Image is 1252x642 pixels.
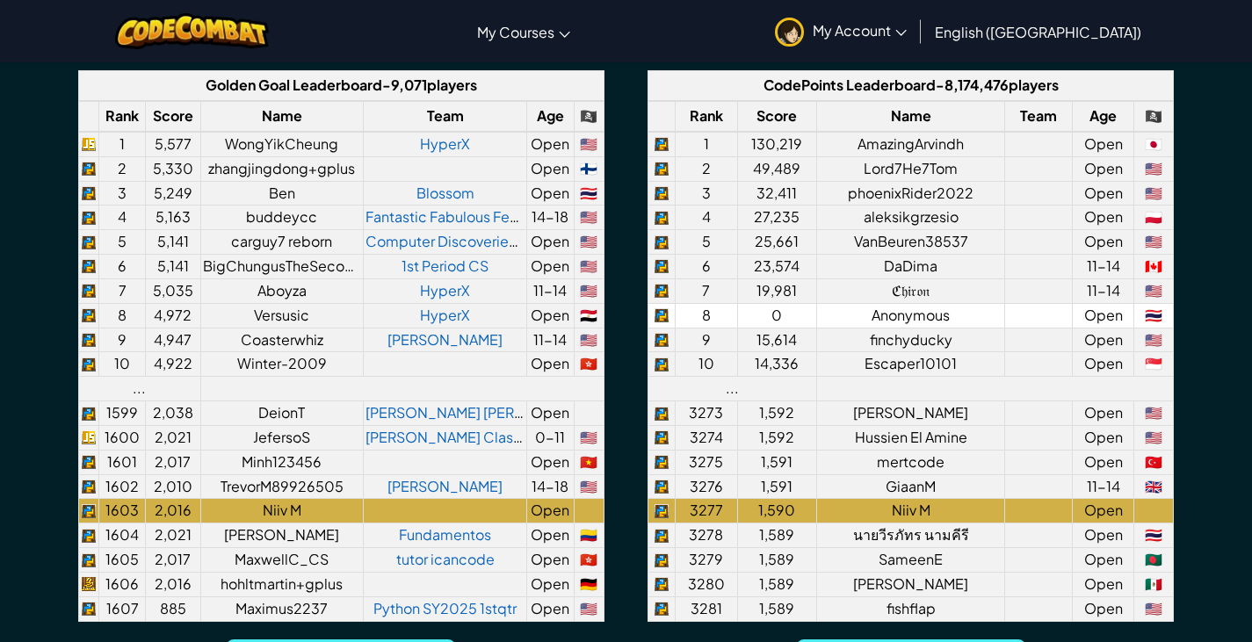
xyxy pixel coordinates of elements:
[574,230,604,255] td: United States
[675,523,737,548] td: 3278
[146,230,200,255] td: 5,141
[200,230,364,255] td: carguy7 reborn
[391,76,427,94] span: 9,071
[1134,101,1174,132] th: 🏴‍☠️
[1134,132,1174,156] td: Japan
[98,278,146,303] td: 7
[574,181,604,206] td: Thailand
[574,596,604,621] td: United States
[817,328,1005,352] td: finchyducky
[737,278,817,303] td: 19,981
[817,303,1005,328] td: Anonymous
[817,474,1005,499] td: GiaanM
[146,352,200,377] td: 4,922
[527,450,575,474] td: Open
[1134,425,1174,450] td: United States
[200,352,364,377] td: Winter-2009
[817,206,1005,230] td: aleksikgrzesio
[420,281,470,299] a: HyperX
[648,328,675,352] td: python
[78,548,98,573] td: python
[648,278,675,303] td: python
[574,132,604,156] td: United States
[737,101,817,132] th: Score
[675,206,737,230] td: 4
[146,573,200,597] td: 2,016
[1134,206,1174,230] td: Poland
[1134,474,1174,499] td: United Kingdom
[78,450,98,474] td: python
[293,76,382,94] span: Leaderboard
[813,21,907,40] span: My Account
[78,573,98,597] td: java
[387,330,503,349] a: [PERSON_NAME]
[146,596,200,621] td: 885
[78,230,98,255] td: python
[1134,352,1174,377] td: Singapore
[817,499,1005,523] td: Niiv M
[146,255,200,279] td: 5,141
[737,255,817,279] td: 23,574
[944,76,1009,94] span: 8,174,476
[146,425,200,450] td: 2,021
[675,303,737,328] td: 8
[527,474,575,499] td: 14-18
[200,474,364,499] td: TrevorM89926505
[527,278,575,303] td: 11-14
[527,499,575,523] td: Open
[78,352,98,377] td: python
[675,401,737,426] td: 3273
[648,474,675,499] td: python
[817,278,1005,303] td: ℭ𝔥𝔦𝔯𝔬𝔫
[817,181,1005,206] td: phoenixRider2022
[200,548,364,573] td: MaxwellC_CS
[420,306,470,324] a: HyperX
[78,523,98,548] td: python
[98,474,146,499] td: 1602
[1134,450,1174,474] td: Turkey
[574,425,604,450] td: United States
[206,76,290,94] span: Golden Goal
[675,255,737,279] td: 6
[200,181,364,206] td: Ben
[1072,425,1134,450] td: Open
[648,425,675,450] td: python
[737,425,817,450] td: 1,592
[373,599,517,617] a: Python SY2025 1stqtr
[1072,303,1134,328] td: Open
[817,596,1005,621] td: fishflap
[675,474,737,499] td: 3276
[1134,573,1174,597] td: Mexico
[527,596,575,621] td: Open
[574,328,604,352] td: United States
[78,377,200,401] td: ...
[766,4,915,59] a: My Account
[365,403,598,422] a: [PERSON_NAME] [PERSON_NAME]
[817,132,1005,156] td: AmazingArvindh
[574,303,604,328] td: Egypt
[574,206,604,230] td: United States
[1134,156,1174,181] td: United States
[1072,101,1134,132] th: Age
[675,352,737,377] td: 10
[527,328,575,352] td: 11-14
[817,548,1005,573] td: SameenE
[382,76,391,94] span: -
[399,525,491,544] a: Fundamentos
[737,401,817,426] td: 1,592
[648,255,675,279] td: python
[1134,303,1174,328] td: Thailand
[527,425,575,450] td: 0-11
[98,181,146,206] td: 3
[527,206,575,230] td: 14-18
[78,499,98,523] td: python
[416,184,474,202] a: Blossom
[364,101,527,132] th: Team
[574,255,604,279] td: United States
[1072,499,1134,523] td: Open
[648,573,675,597] td: python
[574,474,604,499] td: United States
[365,207,540,226] a: Fantastic Fabulous Feeple
[675,278,737,303] td: 7
[675,450,737,474] td: 3275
